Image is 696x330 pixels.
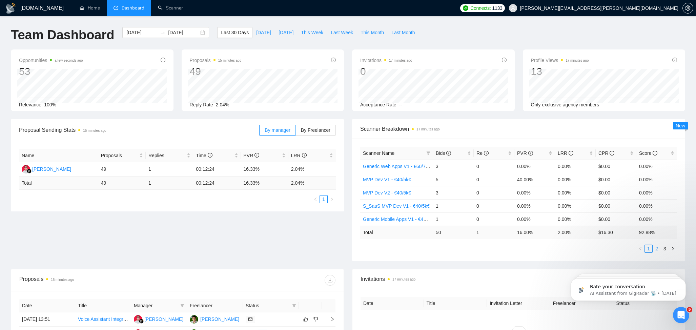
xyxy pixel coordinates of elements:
[328,195,336,203] button: right
[275,27,297,38] button: [DATE]
[558,150,573,156] span: LRR
[19,102,41,107] span: Relevance
[555,186,596,199] td: 0.00%
[131,299,187,312] th: Manager
[555,160,596,173] td: 0.00%
[360,102,396,107] span: Acceptance Rate
[433,186,474,199] td: 3
[596,226,636,239] td: $ 16.30
[433,160,474,173] td: 3
[303,316,308,322] span: like
[669,245,677,253] button: right
[158,5,183,11] a: searchScanner
[325,277,335,283] span: download
[190,65,242,78] div: 49
[279,29,293,36] span: [DATE]
[302,315,310,323] button: like
[22,166,71,171] a: AK[PERSON_NAME]
[682,5,693,11] a: setting
[196,153,212,158] span: Time
[463,5,468,11] img: upwork-logo.png
[474,173,514,186] td: 0
[190,102,213,107] span: Reply Rate
[32,165,71,173] div: [PERSON_NAME]
[636,212,677,226] td: 0.00%
[363,177,411,182] a: MVP Dev V1 - €40/5k€
[27,169,32,173] img: gigradar-bm.png
[291,153,307,158] span: LRR
[291,301,298,311] span: filter
[328,195,336,203] li: Next Page
[301,127,330,133] span: By Freelancer
[11,27,114,43] h1: Team Dashboard
[474,212,514,226] td: 0
[492,4,502,12] span: 1133
[22,165,30,173] img: AK
[425,148,432,158] span: filter
[187,299,243,312] th: Freelancer
[531,65,589,78] div: 13
[676,123,685,128] span: New
[80,5,100,11] a: homeHome
[596,212,636,226] td: $0.00
[433,212,474,226] td: 1
[639,150,657,156] span: Score
[168,29,199,36] input: End date
[682,3,693,14] button: setting
[51,278,74,282] time: 15 minutes ago
[98,177,146,190] td: 49
[598,150,614,156] span: CPR
[193,177,241,190] td: 00:12:24
[180,304,184,308] span: filter
[241,162,288,177] td: 16.33%
[566,59,589,62] time: 17 minutes ago
[596,186,636,199] td: $0.00
[122,5,144,11] span: Dashboard
[360,226,433,239] td: Total
[241,177,288,190] td: 16.33 %
[146,177,193,190] td: 1
[514,226,555,239] td: 16.00 %
[391,29,415,36] span: Last Month
[514,186,555,199] td: 0.00%
[416,127,439,131] time: 17 minutes ago
[636,186,677,199] td: 0.00%
[636,199,677,212] td: 0.00%
[363,164,431,169] a: Generic Web Apps V1 - €60/7k€
[331,58,336,62] span: info-circle
[5,3,16,14] img: logo
[528,151,533,156] span: info-circle
[550,297,614,310] th: Freelancer
[426,151,430,155] span: filter
[19,65,83,78] div: 53
[161,58,165,62] span: info-circle
[514,173,555,186] td: 40.00%
[361,275,677,283] span: Invitations
[297,27,327,38] button: This Week
[246,302,289,309] span: Status
[531,56,589,64] span: Profile Views
[638,247,642,251] span: left
[363,216,435,222] a: Generic Mobile Apps V1 - €40/5k€
[78,316,217,322] a: Voice Assistant Integration for Mobile App (iOS/Android, STT/TTS)
[531,102,599,107] span: Only exclusive agency members
[288,177,336,190] td: 2.04 %
[596,173,636,186] td: $0.00
[636,245,644,253] button: left
[313,197,318,201] span: left
[134,316,183,322] a: AK[PERSON_NAME]
[75,312,131,327] td: Voice Assistant Integration for Mobile App (iOS/Android, STT/TTS)
[514,212,555,226] td: 0.00%
[596,160,636,173] td: $0.00
[363,203,430,209] a: S_SaaS MVP Dev V1 - €40/5k€
[436,150,451,156] span: Bids
[148,152,185,159] span: Replies
[200,315,239,323] div: [PERSON_NAME]
[256,29,271,36] span: [DATE]
[636,245,644,253] li: Previous Page
[320,195,327,203] a: 1
[653,245,660,252] a: 2
[644,245,653,253] li: 1
[360,125,677,133] span: Scanner Breakdown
